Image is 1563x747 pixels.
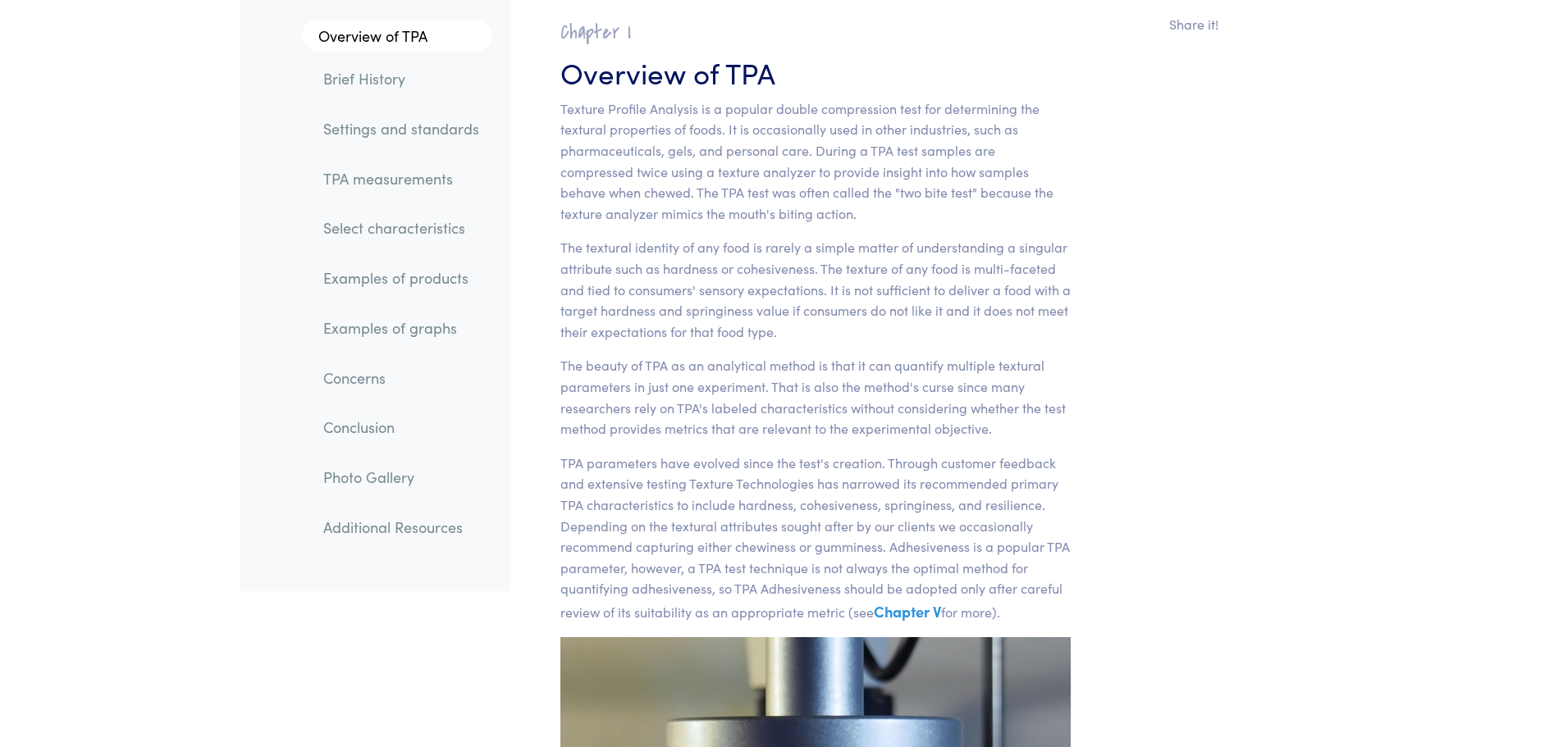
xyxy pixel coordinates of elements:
[310,409,492,447] a: Conclusion
[560,453,1072,624] p: TPA parameters have evolved since the test's creation. Through customer feedback and extensive te...
[560,237,1072,342] p: The textural identity of any food is rarely a simple matter of understanding a singular attribute...
[560,355,1072,439] p: The beauty of TPA as an analytical method is that it can quantify multiple textural parameters in...
[310,508,492,546] a: Additional Resources
[1169,110,1186,130] a: Share on LinkedIn
[310,61,492,98] a: Brief History
[560,52,1072,92] h3: Overview of TPA
[310,309,492,347] a: Examples of graphs
[560,20,1072,45] h2: Chapter I
[874,601,941,622] a: Chapter V
[310,359,492,397] a: Concerns
[310,160,492,198] a: TPA measurements
[310,110,492,148] a: Settings and standards
[560,98,1072,225] p: Texture Profile Analysis is a popular double compression test for determining the textural proper...
[310,260,492,298] a: Examples of products
[310,210,492,248] a: Select characteristics
[310,458,492,496] a: Photo Gallery
[1169,14,1269,35] p: Share it!
[302,20,492,52] a: Overview of TPA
